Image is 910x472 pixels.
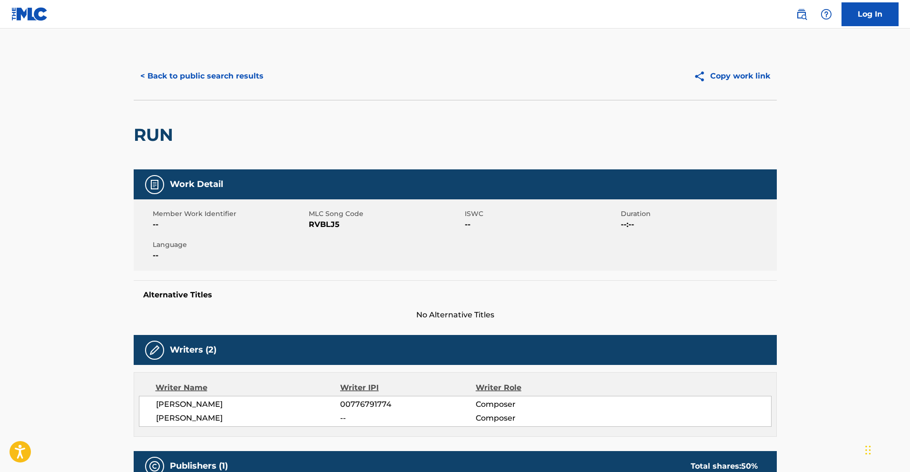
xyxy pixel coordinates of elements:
[792,5,811,24] a: Public Search
[621,219,774,230] span: --:--
[862,426,910,472] iframe: Chat Widget
[153,209,306,219] span: Member Work Identifier
[134,309,777,321] span: No Alternative Titles
[340,382,476,393] div: Writer IPI
[694,70,710,82] img: Copy work link
[143,290,767,300] h5: Alternative Titles
[149,344,160,356] img: Writers
[11,7,48,21] img: MLC Logo
[153,219,306,230] span: --
[153,250,306,261] span: --
[621,209,774,219] span: Duration
[842,2,899,26] a: Log In
[149,179,160,190] img: Work Detail
[476,413,599,424] span: Composer
[817,5,836,24] div: Help
[476,399,599,410] span: Composer
[691,461,758,472] div: Total shares:
[156,413,341,424] span: [PERSON_NAME]
[796,9,807,20] img: search
[149,461,160,472] img: Publishers
[741,462,758,471] span: 50 %
[156,382,341,393] div: Writer Name
[134,64,270,88] button: < Back to public search results
[687,64,777,88] button: Copy work link
[170,461,228,472] h5: Publishers (1)
[465,209,618,219] span: ISWC
[340,399,475,410] span: 00776791774
[465,219,618,230] span: --
[156,399,341,410] span: [PERSON_NAME]
[134,124,178,146] h2: RUN
[170,344,216,355] h5: Writers (2)
[309,219,462,230] span: RVBLJ5
[340,413,475,424] span: --
[153,240,306,250] span: Language
[862,426,910,472] div: Chat-Widget
[865,436,871,464] div: Ziehen
[476,382,599,393] div: Writer Role
[170,179,223,190] h5: Work Detail
[309,209,462,219] span: MLC Song Code
[821,9,832,20] img: help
